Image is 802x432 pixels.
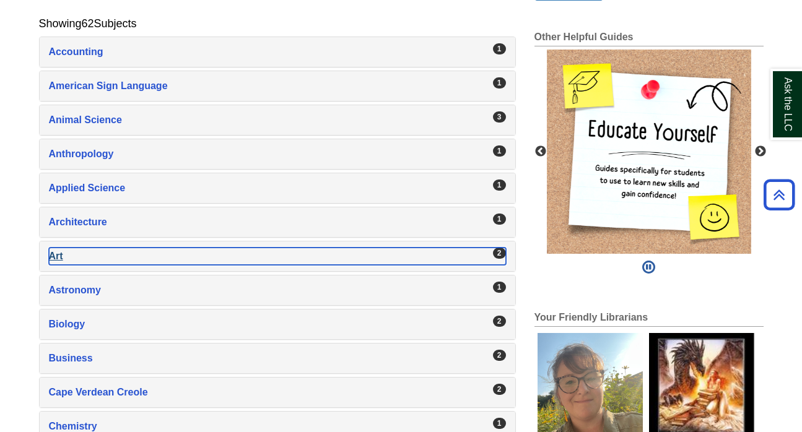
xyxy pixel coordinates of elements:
span: 62 [82,17,94,30]
h2: Other Helpful Guides [534,32,764,46]
div: 2 [493,248,506,259]
div: 2 [493,384,506,395]
a: Anthropology [49,145,506,163]
a: Back to Top [759,186,799,203]
div: 2 [493,316,506,327]
div: 1 [493,145,506,157]
div: This box contains rotating images [547,50,751,254]
div: 1 [493,179,506,191]
div: 1 [493,418,506,429]
a: Biology [49,316,506,333]
div: 1 [493,282,506,293]
div: 3 [493,111,506,123]
div: 1 [493,43,506,54]
button: Pause [639,254,659,281]
h2: Showing Subjects [39,17,137,30]
a: Art [49,248,506,265]
div: 1 [493,214,506,225]
a: American Sign Language [49,77,506,95]
button: Next [754,145,767,158]
a: Applied Science [49,179,506,197]
div: 2 [493,350,506,361]
a: Cape Verdean Creole [49,384,506,401]
img: Educate yourself! Guides specifically for students to use to learn new skills and gain confidence! [547,50,751,254]
a: Astronomy [49,282,506,299]
button: Previous [534,145,547,158]
a: Architecture [49,214,506,231]
h2: Your Friendly Librarians [534,312,764,327]
div: 1 [493,77,506,89]
a: Accounting [49,43,506,61]
a: Animal Science [49,111,506,129]
a: Business [49,350,506,367]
